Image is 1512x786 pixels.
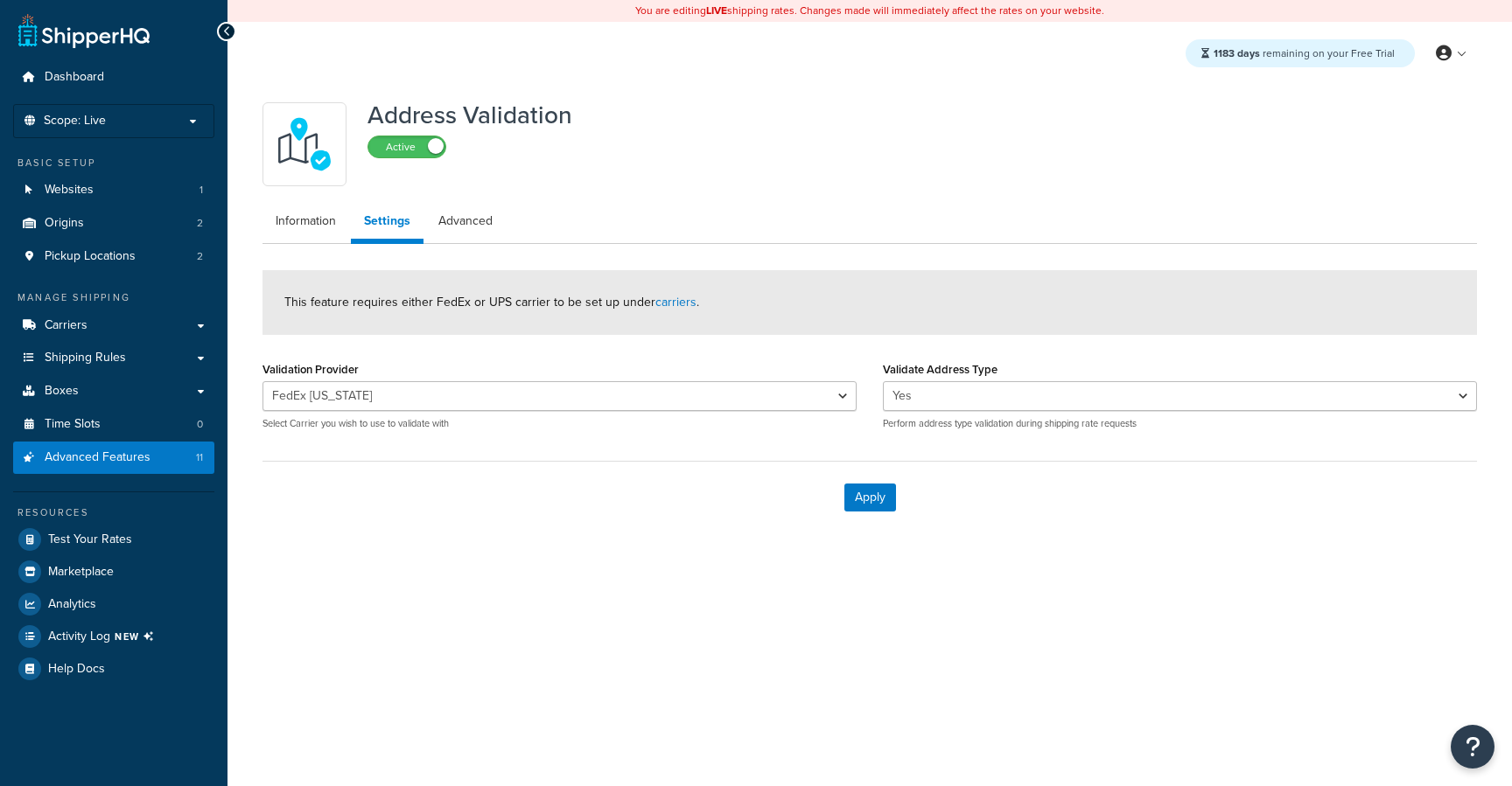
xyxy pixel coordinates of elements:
img: kIG8fy0lQAAAABJRU5ErkJggg== [274,114,335,175]
a: Boxes [13,375,214,407]
span: Analytics [48,597,96,612]
b: LIVE [706,3,727,18]
span: 0 [197,417,203,432]
li: Pickup Locations [13,240,214,273]
div: Manage Shipping [13,290,214,305]
span: Boxes [45,384,79,399]
a: Settings [351,204,423,244]
span: Shipping Rules [45,351,126,365]
a: Marketplace [13,556,214,588]
span: Scope: Live [44,114,106,129]
label: Validate Address Type [883,363,997,376]
li: Advanced Features [13,442,214,474]
span: Time Slots [45,417,101,432]
li: Websites [13,174,214,206]
span: 2 [197,249,203,264]
span: Help Docs [48,662,105,677]
a: Origins2 [13,207,214,240]
li: Origins [13,207,214,240]
a: carriers [655,293,696,311]
a: Shipping Rules [13,342,214,374]
span: 11 [196,450,203,465]
span: Pickup Locations [45,249,136,264]
a: Dashboard [13,61,214,94]
span: Marketplace [48,565,114,580]
span: Websites [45,183,94,198]
span: Dashboard [45,70,104,85]
span: Carriers [45,318,87,333]
span: Origins [45,216,84,231]
span: Advanced Features [45,450,150,465]
a: Advanced Features11 [13,442,214,474]
a: Help Docs [13,653,214,685]
a: Information [262,204,349,239]
a: Websites1 [13,174,214,206]
p: Perform address type validation during shipping rate requests [883,417,1477,430]
label: Active [368,136,445,157]
a: Pickup Locations2 [13,240,214,273]
div: Basic Setup [13,156,214,170]
strong: 1183 days [1214,45,1260,61]
a: Time Slots0 [13,408,214,441]
span: Test Your Rates [48,532,132,547]
span: Activity Log [48,625,161,648]
a: Analytics [13,588,214,620]
p: Select Carrier you wish to use to validate with [262,417,857,430]
a: Advanced [425,204,506,239]
li: [object Object] [13,621,214,652]
span: This feature requires either FedEx or UPS carrier to be set up under . [284,293,699,311]
a: Activity LogNEW [13,621,214,652]
label: Validation Provider [262,363,359,376]
a: Carriers [13,310,214,342]
a: Test Your Rates [13,524,214,555]
div: Resources [13,505,214,520]
span: NEW [115,629,161,643]
span: remaining on your Free Trial [1214,45,1395,61]
button: Apply [844,483,896,511]
li: Time Slots [13,408,214,441]
button: Open Resource Center [1451,725,1494,769]
span: 1 [199,183,203,198]
h1: Address Validation [367,102,572,129]
span: 2 [197,216,203,231]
